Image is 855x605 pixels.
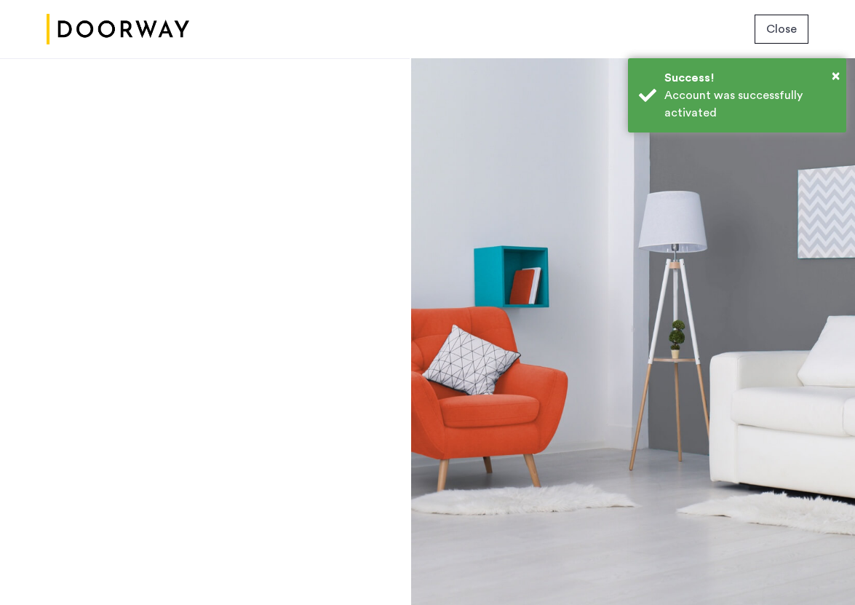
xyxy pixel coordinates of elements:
button: Close [832,65,840,87]
button: button [755,15,808,44]
div: Success! [664,69,835,87]
div: Account was successfully activated [664,87,835,122]
span: × [832,68,840,83]
span: Close [766,20,797,38]
img: logo [47,2,189,57]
